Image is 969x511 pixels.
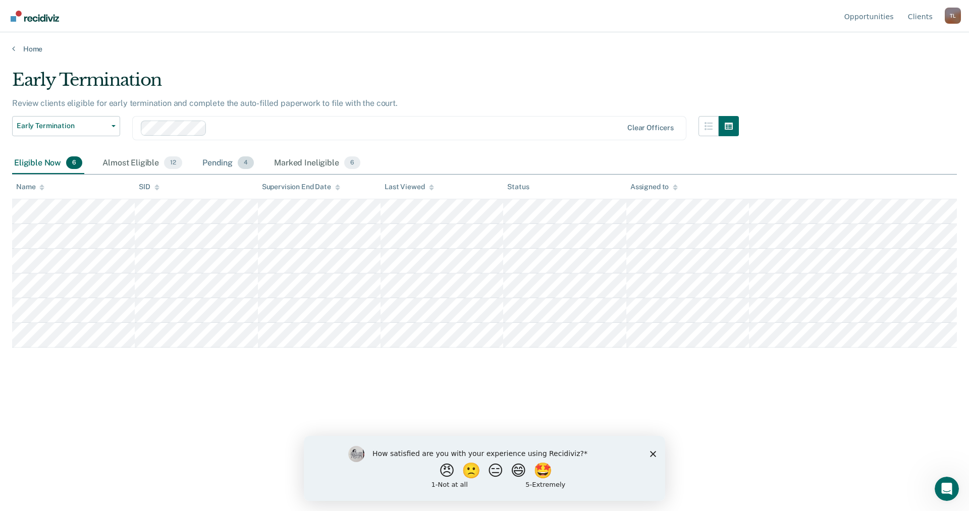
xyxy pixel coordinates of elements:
[935,477,959,501] iframe: Intercom live chat
[16,183,44,191] div: Name
[385,183,434,191] div: Last Viewed
[200,152,256,175] div: Pending4
[272,152,362,175] div: Marked Ineligible6
[627,124,674,132] div: Clear officers
[344,156,360,169] span: 6
[945,8,961,24] div: T L
[17,122,107,130] span: Early Termination
[262,183,340,191] div: Supervision End Date
[164,156,182,169] span: 12
[12,44,957,53] a: Home
[238,156,254,169] span: 4
[100,152,184,175] div: Almost Eligible12
[139,183,159,191] div: SID
[507,183,529,191] div: Status
[304,436,665,501] iframe: Survey by Kim from Recidiviz
[630,183,678,191] div: Assigned to
[66,156,82,169] span: 6
[12,152,84,175] div: Eligible Now6
[11,11,59,22] img: Recidiviz
[945,8,961,24] button: Profile dropdown button
[12,116,120,136] button: Early Termination
[12,70,739,98] div: Early Termination
[12,98,398,108] p: Review clients eligible for early termination and complete the auto-filled paperwork to file with...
